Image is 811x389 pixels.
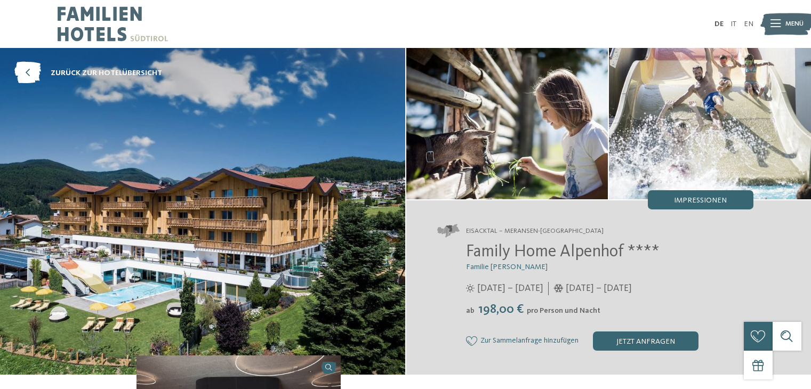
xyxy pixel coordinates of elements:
[466,244,660,261] span: Family Home Alpenhof ****
[480,337,579,345] span: Zur Sammelanfrage hinzufügen
[476,303,526,316] span: 198,00 €
[674,197,727,204] span: Impressionen
[730,20,736,28] a: IT
[477,282,543,295] span: [DATE] – [DATE]
[593,331,698,351] div: jetzt anfragen
[406,48,608,199] img: Das Familienhotel in Meransen: alles ist möglich
[51,68,162,78] span: zurück zur Hotelübersicht
[714,20,724,28] a: DE
[744,20,753,28] a: EN
[566,282,632,295] span: [DATE] – [DATE]
[609,48,811,199] img: Das Familienhotel in Meransen: alles ist möglich
[466,284,475,293] i: Öffnungszeiten im Sommer
[785,19,804,29] span: Menü
[466,307,475,314] span: ab
[527,307,600,314] span: pro Person und Nacht
[466,226,604,236] span: Eisacktal – Meransen-[GEOGRAPHIC_DATA]
[14,62,162,84] a: zurück zur Hotelübersicht
[466,263,548,271] span: Familie [PERSON_NAME]
[553,284,564,293] i: Öffnungszeiten im Winter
